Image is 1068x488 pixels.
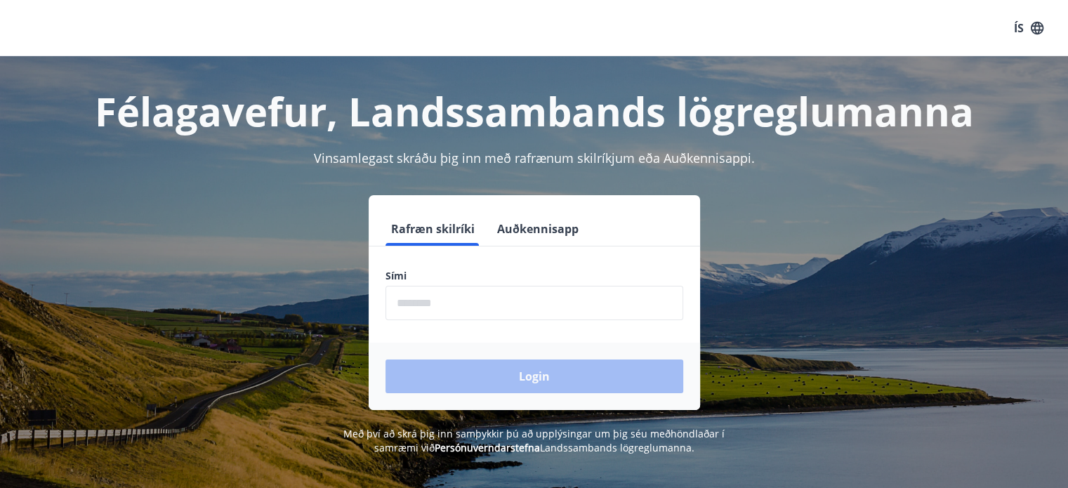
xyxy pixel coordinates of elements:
h1: Félagavefur, Landssambands lögreglumanna [46,84,1023,138]
button: Auðkennisapp [492,212,584,246]
span: Með því að skrá þig inn samþykkir þú að upplýsingar um þig séu meðhöndlaðar í samræmi við Landssa... [343,427,725,454]
button: ÍS [1006,15,1051,41]
button: Rafræn skilríki [385,212,480,246]
a: Persónuverndarstefna [435,441,540,454]
span: Vinsamlegast skráðu þig inn með rafrænum skilríkjum eða Auðkennisappi. [314,150,755,166]
label: Sími [385,269,683,283]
